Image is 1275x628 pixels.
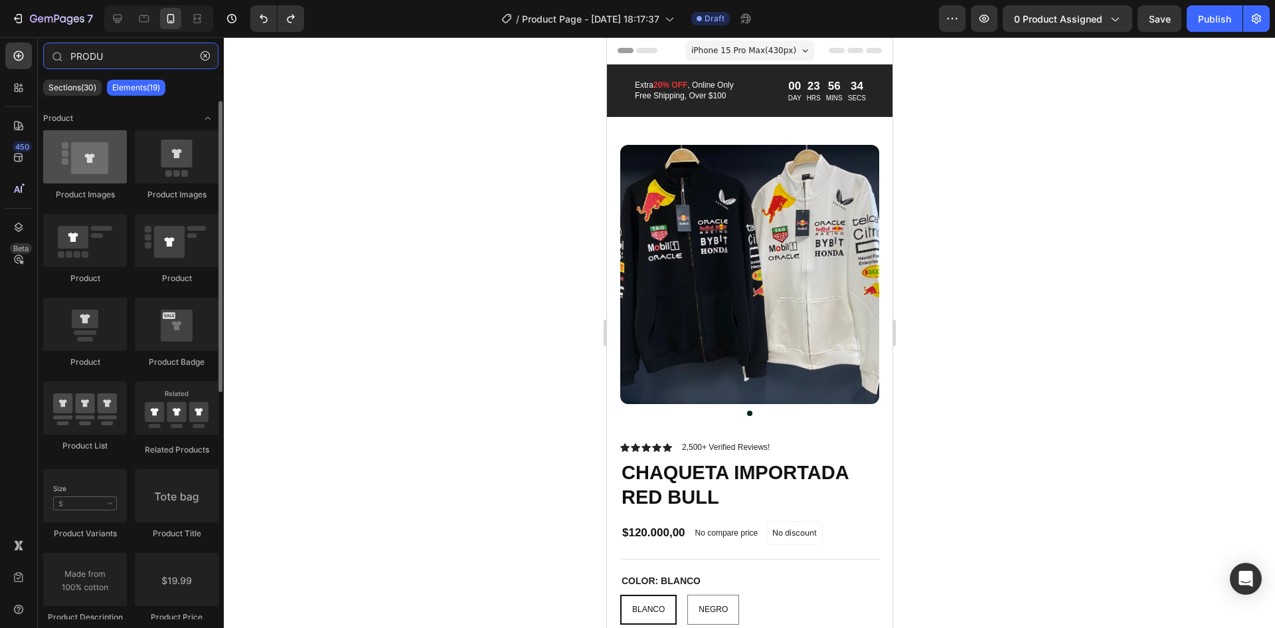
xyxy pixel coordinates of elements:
div: Related Products [135,444,218,456]
div: 450 [13,142,32,152]
span: Product [43,112,73,124]
input: Search Sections & Elements [43,43,218,69]
div: Product Images [135,189,218,201]
div: Product Variants [43,528,127,540]
div: Publish [1198,12,1231,26]
div: Product Title [135,528,218,540]
div: Beta [10,243,32,254]
p: Elements(19) [112,82,160,93]
div: Open Intercom Messenger [1230,563,1262,595]
div: Product [135,272,218,284]
button: 0 product assigned [1003,5,1132,32]
p: 7 [87,11,93,27]
span: Draft [705,13,724,25]
p: Sections(30) [48,82,96,93]
div: Product [43,356,127,368]
span: Save [1149,13,1171,25]
span: Product Page - [DATE] 18:17:37 [522,12,659,26]
div: Product Images [43,189,127,201]
span: 0 product assigned [1014,12,1102,26]
iframe: Design area [607,37,892,628]
div: Product List [43,440,127,452]
div: Product [43,272,127,284]
div: Product Badge [135,356,218,368]
button: Save [1138,5,1181,32]
span: / [516,12,519,26]
button: Publish [1187,5,1242,32]
div: Undo/Redo [250,5,304,32]
div: Product Price [135,611,218,623]
span: Toggle open [197,108,218,129]
button: 7 [5,5,99,32]
div: Product Description [43,611,127,623]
